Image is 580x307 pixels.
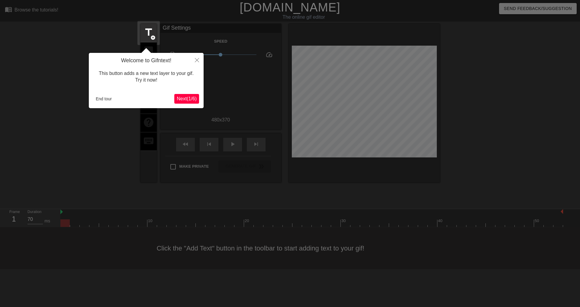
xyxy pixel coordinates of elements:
[174,94,199,104] button: Next
[93,64,199,90] div: This button adds a new text layer to your gif. Try it now!
[177,96,197,101] span: Next ( 1 / 6 )
[93,94,114,103] button: End tour
[93,57,199,64] h4: Welcome to Gifntext!
[190,53,204,67] button: Close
